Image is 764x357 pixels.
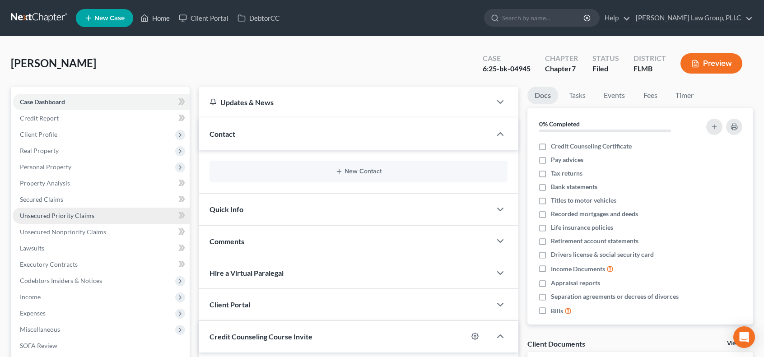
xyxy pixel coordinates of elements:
[13,338,190,354] a: SOFA Review
[20,163,71,171] span: Personal Property
[210,237,244,246] span: Comments
[210,332,312,341] span: Credit Counseling Course Invite
[174,10,233,26] a: Client Portal
[592,53,619,64] div: Status
[596,87,632,104] a: Events
[210,269,284,277] span: Hire a Virtual Paralegal
[551,264,605,274] span: Income Documents
[634,53,666,64] div: District
[20,342,57,349] span: SOFA Review
[551,169,582,178] span: Tax returns
[551,306,563,315] span: Bills
[551,236,638,246] span: Retirement account statements
[733,326,755,348] div: Open Intercom Messenger
[20,309,46,317] span: Expenses
[20,130,57,138] span: Client Profile
[527,339,585,348] div: Client Documents
[11,56,96,70] span: [PERSON_NAME]
[551,292,679,301] span: Separation agreements or decrees of divorces
[210,205,243,213] span: Quick Info
[634,64,666,74] div: FLMB
[13,110,190,126] a: Credit Report
[551,278,600,287] span: Appraisal reports
[217,168,500,175] button: New Contact
[210,97,480,107] div: Updates & News
[680,53,742,74] button: Preview
[727,340,750,347] a: View All
[539,120,580,128] strong: 0% Completed
[13,94,190,110] a: Case Dashboard
[600,10,630,26] a: Help
[636,87,665,104] a: Fees
[20,212,94,219] span: Unsecured Priority Claims
[668,87,701,104] a: Timer
[20,277,102,284] span: Codebtors Insiders & Notices
[551,182,597,191] span: Bank statements
[13,191,190,208] a: Secured Claims
[210,130,235,138] span: Contact
[13,208,190,224] a: Unsecured Priority Claims
[20,195,63,203] span: Secured Claims
[20,293,41,301] span: Income
[20,179,70,187] span: Property Analysis
[631,10,753,26] a: [PERSON_NAME] Law Group, PLLC
[13,240,190,256] a: Lawsuits
[545,53,578,64] div: Chapter
[20,244,44,252] span: Lawsuits
[20,228,106,236] span: Unsecured Nonpriority Claims
[551,250,654,259] span: Drivers license & social security card
[20,98,65,106] span: Case Dashboard
[551,142,632,151] span: Credit Counseling Certificate
[483,64,531,74] div: 6:25-bk-04945
[551,209,638,218] span: Recorded mortgages and deeds
[527,87,558,104] a: Docs
[13,256,190,273] a: Executory Contracts
[20,325,60,333] span: Miscellaneous
[13,224,190,240] a: Unsecured Nonpriority Claims
[551,155,583,164] span: Pay advices
[13,175,190,191] a: Property Analysis
[572,64,576,73] span: 7
[20,260,78,268] span: Executory Contracts
[233,10,284,26] a: DebtorCC
[20,147,59,154] span: Real Property
[136,10,174,26] a: Home
[20,114,59,122] span: Credit Report
[562,87,593,104] a: Tasks
[502,9,585,26] input: Search by name...
[94,15,125,22] span: New Case
[551,223,613,232] span: Life insurance policies
[592,64,619,74] div: Filed
[551,196,616,205] span: Titles to motor vehicles
[483,53,531,64] div: Case
[545,64,578,74] div: Chapter
[210,300,250,309] span: Client Portal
